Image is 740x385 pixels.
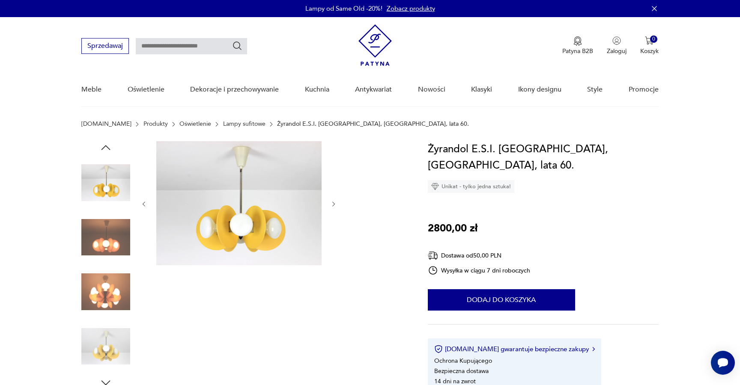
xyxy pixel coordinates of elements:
img: Zdjęcie produktu Żyrandol E.S.I. Nowa Huta, Polska, lata 60. [81,213,130,262]
div: Unikat - tylko jedna sztuka! [428,180,514,193]
div: 0 [650,36,657,43]
a: Produkty [143,121,168,127]
img: Ikona dostawy [428,250,438,261]
a: Antykwariat [355,73,392,106]
button: Zaloguj [607,36,627,55]
li: Bezpieczna dostawa [434,367,489,375]
p: Patyna B2B [562,47,593,55]
a: Kuchnia [305,73,329,106]
button: Sprzedawaj [81,38,129,54]
a: Ikona medaluPatyna B2B [562,36,593,55]
img: Zdjęcie produktu Żyrandol E.S.I. Nowa Huta, Polska, lata 60. [81,322,130,371]
img: Ikona strzałki w prawo [592,347,595,351]
h1: Żyrandol E.S.I. [GEOGRAPHIC_DATA], [GEOGRAPHIC_DATA], lata 60. [428,141,659,174]
img: Ikona certyfikatu [434,345,443,353]
p: Lampy od Same Old -20%! [305,4,382,13]
img: Zdjęcie produktu Żyrandol E.S.I. Nowa Huta, Polska, lata 60. [81,267,130,316]
img: Ikonka użytkownika [612,36,621,45]
button: Patyna B2B [562,36,593,55]
img: Patyna - sklep z meblami i dekoracjami vintage [358,24,392,66]
a: [DOMAIN_NAME] [81,121,131,127]
a: Lampy sufitowe [223,121,266,127]
div: Dostawa od 50,00 PLN [428,250,531,261]
a: Nowości [418,73,445,106]
img: Zdjęcie produktu Żyrandol E.S.I. Nowa Huta, Polska, lata 60. [81,158,130,207]
a: Oświetlenie [128,73,164,106]
a: Zobacz produkty [387,4,435,13]
a: Ikony designu [518,73,561,106]
button: Szukaj [232,41,242,51]
p: 2800,00 zł [428,220,477,237]
p: Żyrandol E.S.I. [GEOGRAPHIC_DATA], [GEOGRAPHIC_DATA], lata 60. [277,121,469,127]
img: Ikona medalu [573,36,582,46]
a: Promocje [629,73,659,106]
img: Ikona koszyka [645,36,653,45]
img: Zdjęcie produktu Żyrandol E.S.I. Nowa Huta, Polska, lata 60. [156,141,322,265]
button: Dodaj do koszyka [428,289,575,311]
a: Oświetlenie [179,121,211,127]
button: [DOMAIN_NAME] gwarantuje bezpieczne zakupy [434,345,595,353]
button: 0Koszyk [640,36,659,55]
img: Ikona diamentu [431,183,439,190]
a: Dekoracje i przechowywanie [190,73,279,106]
p: Zaloguj [607,47,627,55]
a: Meble [81,73,101,106]
div: Wysyłka w ciągu 7 dni roboczych [428,265,531,275]
iframe: Smartsupp widget button [711,351,735,375]
p: Koszyk [640,47,659,55]
a: Klasyki [471,73,492,106]
a: Style [587,73,603,106]
li: Ochrona Kupującego [434,357,492,365]
a: Sprzedawaj [81,44,129,50]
